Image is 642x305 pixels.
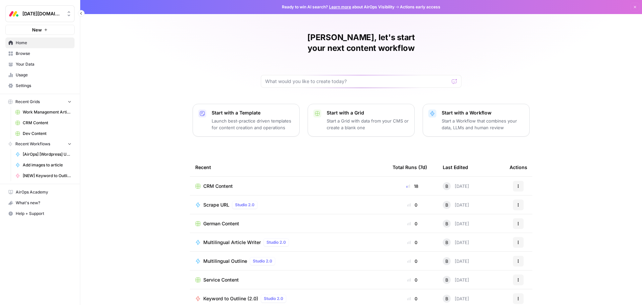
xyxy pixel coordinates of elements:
span: Work Management Article Grid [23,109,72,115]
span: Settings [16,83,72,89]
p: Launch best-practice driven templates for content creation and operations [212,118,294,131]
span: B [445,295,448,302]
button: New [5,25,75,35]
button: Help + Support [5,208,75,219]
p: Start with a Workflow [442,109,524,116]
div: 0 [393,258,432,264]
span: Home [16,40,72,46]
span: Ready to win AI search? about AirOps Visibility [282,4,395,10]
a: Multilingual Article WriterStudio 2.0 [195,238,382,246]
a: [AirOps] [Wordpress] Update Cornerstone Post [12,149,75,160]
span: Recent Workflows [15,141,50,147]
span: B [445,183,448,189]
a: Multilingual OutlineStudio 2.0 [195,257,382,265]
div: 0 [393,220,432,227]
span: Studio 2.0 [266,239,286,245]
div: 0 [393,202,432,208]
a: Browse [5,48,75,59]
span: Scrape URL [203,202,229,208]
a: German Content [195,220,382,227]
span: [NEW] Keyword to Outline [23,173,72,179]
a: Your Data [5,59,75,70]
a: Add images to article [12,160,75,170]
a: Service Content [195,277,382,283]
a: Keyword to Outline (2.0)Studio 2.0 [195,295,382,303]
a: Scrape URLStudio 2.0 [195,201,382,209]
div: [DATE] [443,276,469,284]
p: Start a Grid with data from your CMS or create a blank one [327,118,409,131]
div: Actions [510,158,527,176]
button: Start with a WorkflowStart a Workflow that combines your data, LLMs and human review [423,104,530,137]
div: 0 [393,277,432,283]
a: [NEW] Keyword to Outline [12,170,75,181]
span: B [445,239,448,246]
span: B [445,202,448,208]
span: New [32,26,42,33]
a: Work Management Article Grid [12,107,75,118]
div: [DATE] [443,201,469,209]
div: Last Edited [443,158,468,176]
span: Dev Content [23,131,72,137]
span: Browse [16,51,72,57]
span: [AirOps] [Wordpress] Update Cornerstone Post [23,151,72,157]
span: Multilingual Article Writer [203,239,261,246]
span: CRM Content [203,183,233,189]
img: Monday.com Logo [8,8,20,20]
div: Total Runs (7d) [393,158,427,176]
div: What's new? [6,198,74,208]
div: [DATE] [443,238,469,246]
span: Keyword to Outline (2.0) [203,295,258,302]
a: AirOps Academy [5,187,75,198]
a: Dev Content [12,128,75,139]
span: Help + Support [16,211,72,217]
span: Your Data [16,61,72,67]
span: Multilingual Outline [203,258,247,264]
span: AirOps Academy [16,189,72,195]
div: [DATE] [443,182,469,190]
span: German Content [203,220,239,227]
span: Studio 2.0 [264,296,283,302]
button: Workspace: Monday.com [5,5,75,22]
a: Home [5,37,75,48]
div: 0 [393,295,432,302]
span: Studio 2.0 [235,202,254,208]
span: Service Content [203,277,239,283]
span: Studio 2.0 [253,258,272,264]
div: [DATE] [443,257,469,265]
div: 18 [393,183,432,189]
div: [DATE] [443,295,469,303]
span: Actions early access [400,4,440,10]
h1: [PERSON_NAME], let's start your next content workflow [261,32,461,54]
button: What's new? [5,198,75,208]
button: Start with a GridStart a Grid with data from your CMS or create a blank one [308,104,415,137]
div: [DATE] [443,220,469,228]
div: Recent [195,158,382,176]
span: Recent Grids [15,99,40,105]
span: [DATE][DOMAIN_NAME] [22,10,63,17]
button: Recent Grids [5,97,75,107]
span: CRM Content [23,120,72,126]
span: B [445,220,448,227]
button: Start with a TemplateLaunch best-practice driven templates for content creation and operations [193,104,300,137]
a: Learn more [329,4,351,9]
span: Add images to article [23,162,72,168]
p: Start with a Grid [327,109,409,116]
span: B [445,277,448,283]
p: Start a Workflow that combines your data, LLMs and human review [442,118,524,131]
span: Usage [16,72,72,78]
a: Settings [5,80,75,91]
a: CRM Content [195,183,382,189]
span: B [445,258,448,264]
a: CRM Content [12,118,75,128]
div: 0 [393,239,432,246]
p: Start with a Template [212,109,294,116]
a: Usage [5,70,75,80]
input: What would you like to create today? [265,78,449,85]
button: Recent Workflows [5,139,75,149]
